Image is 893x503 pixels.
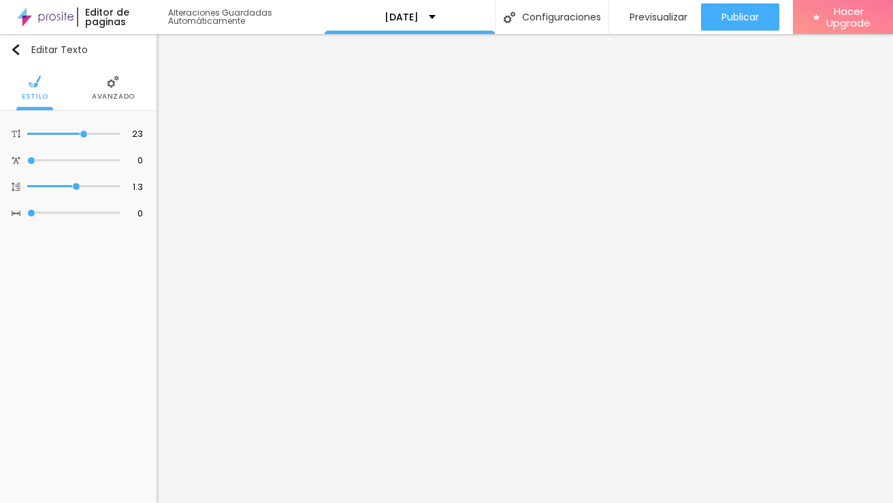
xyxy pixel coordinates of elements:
[157,34,893,503] iframe: Editor
[12,156,20,165] img: Icone
[107,76,119,88] img: Icone
[10,44,21,55] img: Icone
[630,12,687,22] span: Previsualizar
[12,182,20,191] img: Icone
[504,12,515,23] img: Icone
[22,93,48,100] span: Estilo
[12,129,20,138] img: Icone
[609,3,701,31] button: Previsualizar
[721,12,759,22] span: Publicar
[168,9,325,25] div: Alteraciones Guardadas Automáticamente
[29,76,41,88] img: Icone
[92,93,135,100] span: Avanzado
[385,12,419,22] p: [DATE]
[10,44,88,55] div: Editar Texto
[701,3,779,31] button: Publicar
[77,7,155,27] div: Editor de paginas
[12,209,20,218] img: Icone
[825,5,873,29] span: Hacer Upgrade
